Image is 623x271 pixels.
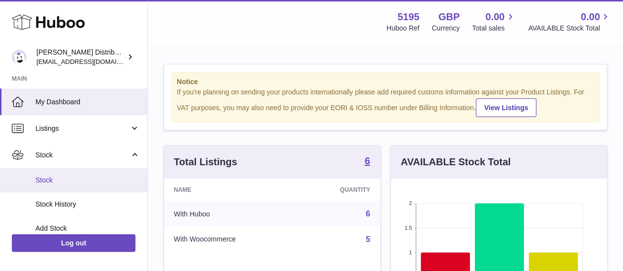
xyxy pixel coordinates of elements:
td: With Woocommerce [164,227,298,252]
a: Log out [12,234,135,252]
a: View Listings [476,98,536,117]
span: 0.00 [486,10,505,24]
a: 0.00 AVAILABLE Stock Total [528,10,611,33]
span: [EMAIL_ADDRESS][DOMAIN_NAME] [36,58,145,65]
strong: 5195 [397,10,420,24]
div: If you're planning on sending your products internationally please add required customs informati... [177,88,594,117]
span: Stock [35,176,140,185]
span: Total sales [472,24,516,33]
th: Quantity [298,179,380,201]
div: Currency [432,24,460,33]
span: Stock History [35,200,140,209]
span: Add Stock [35,224,140,233]
strong: GBP [438,10,459,24]
td: With Huboo [164,201,298,227]
img: mccormackdistr@gmail.com [12,50,27,64]
span: 0.00 [581,10,600,24]
a: 0.00 Total sales [472,10,516,33]
h3: AVAILABLE Stock Total [401,155,511,169]
span: AVAILABLE Stock Total [528,24,611,33]
strong: Notice [177,77,594,87]
span: My Dashboard [35,97,140,107]
span: Stock [35,151,130,160]
th: Name [164,179,298,201]
a: 6 [366,210,370,218]
div: Huboo Ref [387,24,420,33]
a: 6 [364,156,370,168]
text: 2 [409,200,412,206]
div: [PERSON_NAME] Distribution [36,48,125,66]
a: 5 [366,235,370,243]
h3: Total Listings [174,155,237,169]
text: 1 [409,249,412,255]
strong: 6 [364,156,370,166]
text: 1.5 [404,225,412,231]
span: Listings [35,124,130,133]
